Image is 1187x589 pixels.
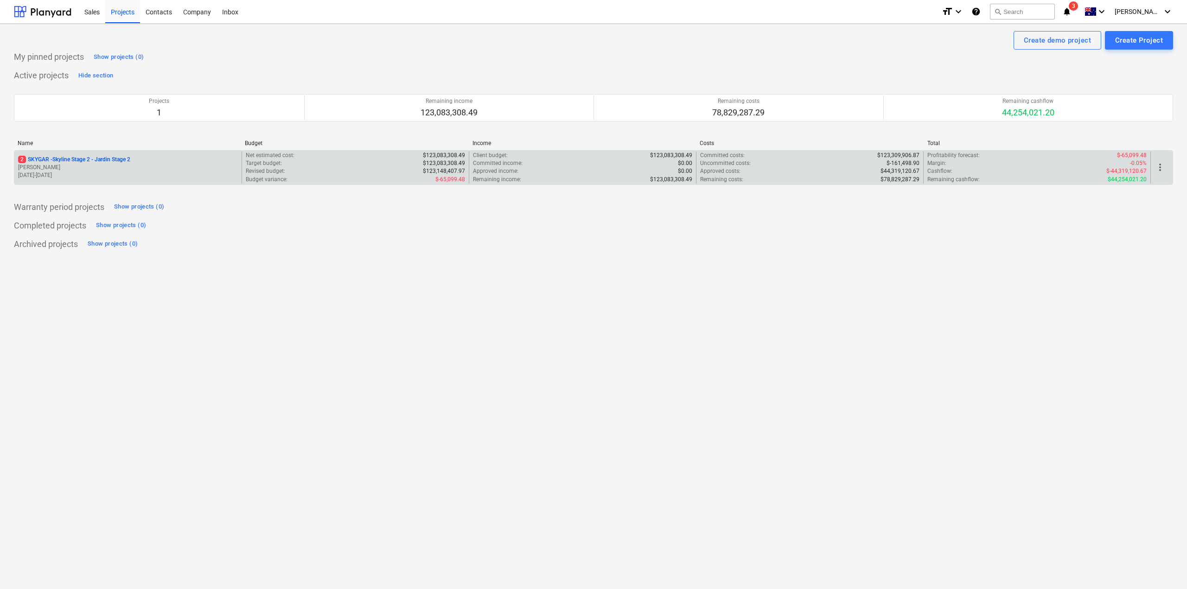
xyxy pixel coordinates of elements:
p: Completed projects [14,220,86,231]
p: Approved income : [473,167,518,175]
p: $123,083,308.49 [423,159,465,167]
p: $-65,099.48 [1117,152,1147,159]
div: 2SKYGAR -Skyline Stage 2 - Jardin Stage 2[PERSON_NAME][DATE]-[DATE] [18,156,238,179]
p: Remaining costs : [700,176,743,184]
p: Uncommitted costs : [700,159,751,167]
p: $78,829,287.29 [881,176,919,184]
p: $123,083,308.49 [423,152,465,159]
p: 78,829,287.29 [712,107,765,118]
p: Active projects [14,70,69,81]
button: Show projects (0) [91,50,146,64]
p: Remaining income [421,97,478,105]
i: keyboard_arrow_down [1096,6,1107,17]
p: $-65,099.48 [435,176,465,184]
p: $44,319,120.67 [881,167,919,175]
p: [DATE] - [DATE] [18,171,238,179]
p: $123,148,407.97 [423,167,465,175]
div: Costs [700,140,919,146]
span: more_vert [1155,162,1166,173]
button: Create demo project [1014,31,1101,50]
p: SKYGAR - Skyline Stage 2 - Jardin Stage 2 [18,156,130,164]
p: 44,254,021.20 [1002,107,1054,118]
p: Approved costs : [700,167,740,175]
p: $-161,498.90 [887,159,919,167]
p: Committed costs : [700,152,745,159]
i: format_size [942,6,953,17]
div: Show projects (0) [96,220,146,231]
span: search [994,8,1002,15]
div: Income [472,140,692,146]
div: Total [927,140,1147,146]
p: $123,083,308.49 [650,152,692,159]
div: Name [18,140,237,146]
div: Show projects (0) [114,202,164,212]
button: Show projects (0) [112,200,166,215]
p: $0.00 [678,159,692,167]
p: 1 [149,107,169,118]
p: Cashflow : [927,167,952,175]
button: Search [990,4,1055,19]
p: [PERSON_NAME] [18,164,238,171]
p: -0.05% [1130,159,1147,167]
p: $123,309,906.87 [877,152,919,159]
p: My pinned projects [14,51,84,63]
p: Client budget : [473,152,508,159]
p: Archived projects [14,239,78,250]
button: Hide section [76,68,115,83]
span: 3 [1069,1,1078,11]
p: $0.00 [678,167,692,175]
div: Show projects (0) [94,52,144,63]
p: Net estimated cost : [246,152,294,159]
p: Committed income : [473,159,523,167]
button: Show projects (0) [94,218,148,233]
p: Remaining cashflow [1002,97,1054,105]
button: Show projects (0) [85,237,140,252]
i: notifications [1062,6,1072,17]
i: keyboard_arrow_down [953,6,964,17]
p: Margin : [927,159,946,167]
p: Warranty period projects [14,202,104,213]
div: Create demo project [1024,34,1091,46]
span: [PERSON_NAME] [1115,8,1161,15]
i: Knowledge base [971,6,981,17]
button: Create Project [1105,31,1173,50]
p: 123,083,308.49 [421,107,478,118]
div: Create Project [1115,34,1163,46]
p: Remaining costs [712,97,765,105]
span: 2 [18,156,26,163]
p: Profitability forecast : [927,152,980,159]
p: Target budget : [246,159,282,167]
p: Projects [149,97,169,105]
div: Hide section [78,70,113,81]
p: $123,083,308.49 [650,176,692,184]
div: Show projects (0) [88,239,138,249]
iframe: Chat Widget [1141,545,1187,589]
i: keyboard_arrow_down [1162,6,1173,17]
p: $44,254,021.20 [1108,176,1147,184]
p: Remaining income : [473,176,521,184]
p: $-44,319,120.67 [1106,167,1147,175]
p: Revised budget : [246,167,285,175]
p: Budget variance : [246,176,287,184]
div: Budget [245,140,465,146]
p: Remaining cashflow : [927,176,980,184]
